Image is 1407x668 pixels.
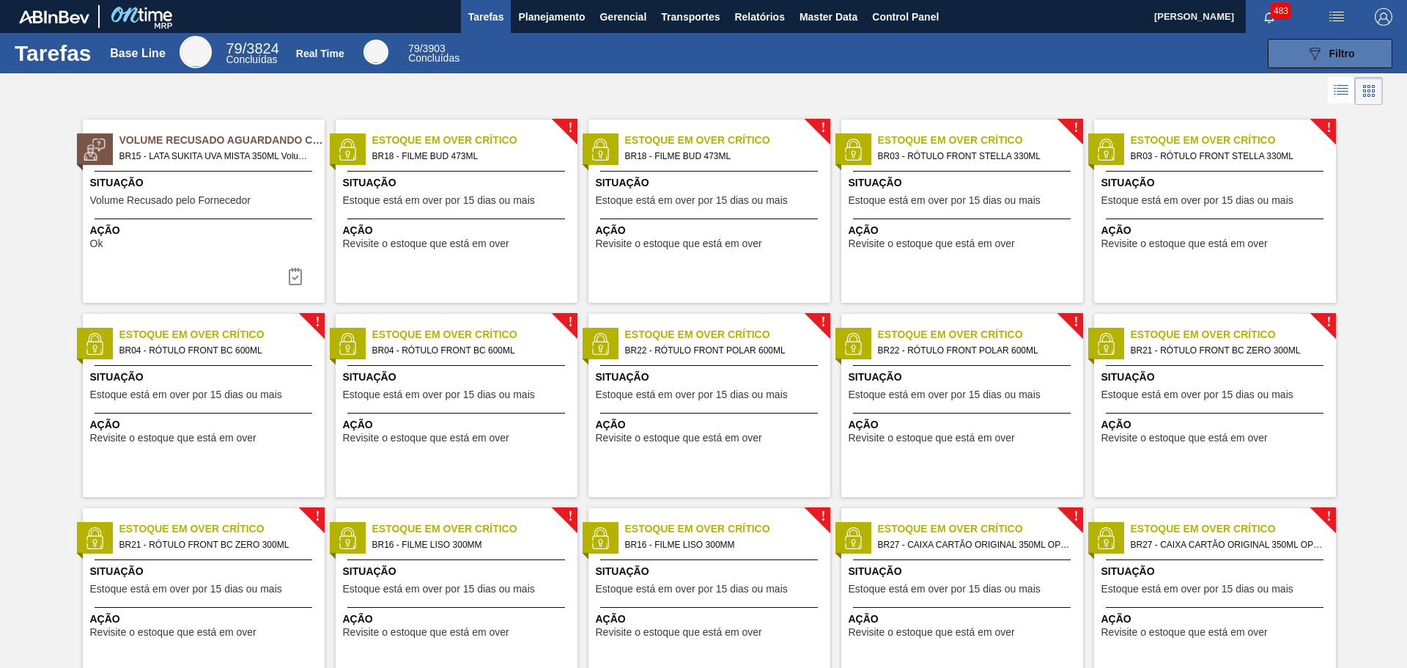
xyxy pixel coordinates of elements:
[1095,527,1117,549] img: status
[363,40,388,65] div: Real Time
[90,584,282,595] span: Estoque está em over por 15 dias ou mais
[878,148,1071,164] span: BR03 - RÓTULO FRONT STELLA 330ML
[468,8,504,26] span: Tarefas
[849,627,1015,638] span: Revisite o estoque que está em over
[1328,8,1345,26] img: userActions
[19,10,89,23] img: TNhmsLtSVTkK8tSr43FrP2fwEKptu5GPRR3wAAAABJRU5ErkJggg==
[226,40,279,56] span: / 3824
[1326,122,1331,133] span: !
[408,43,446,54] span: / 3903
[596,433,762,444] span: Revisite o estoque que está em over
[343,627,509,638] span: Revisite o estoque que está em over
[278,262,313,291] button: icon-task-complete
[849,584,1041,595] span: Estoque está em over por 15 dias ou mais
[625,133,830,148] span: Estoque em Over Crítico
[1101,195,1293,206] span: Estoque está em over por 15 dias ou mais
[1101,584,1293,595] span: Estoque está em over por 15 dias ou mais
[119,521,325,537] span: Estoque em Over Crítico
[878,327,1083,342] span: Estoque em Over Crítico
[842,139,864,161] img: status
[1074,122,1078,133] span: !
[849,370,1079,385] span: Situação
[372,537,566,553] span: BR16 - FILME LISO 300MM
[84,527,106,549] img: status
[568,511,572,522] span: !
[372,327,577,342] span: Estoque em Over Crítico
[1131,327,1336,342] span: Estoque em Over Crítico
[589,139,611,161] img: status
[343,433,509,444] span: Revisite o estoque que está em over
[1101,433,1268,444] span: Revisite o estoque que está em over
[1101,175,1332,191] span: Situação
[343,175,574,191] span: Situação
[1271,3,1291,19] span: 483
[625,521,830,537] span: Estoque em Over Crítico
[84,333,106,355] img: status
[1131,521,1336,537] span: Estoque em Over Crítico
[1074,317,1078,328] span: !
[821,317,825,328] span: !
[849,564,1079,579] span: Situação
[15,45,92,62] h1: Tarefas
[849,238,1015,249] span: Revisite o estoque que está em over
[226,43,279,65] div: Base Line
[1131,537,1324,553] span: BR27 - CAIXA CARTÃO ORIGINAL 350ML OPEN CORNER
[625,342,819,359] span: BR22 - RÓTULO FRONT POLAR 600ML
[336,139,358,161] img: status
[1101,370,1332,385] span: Situação
[90,417,321,433] span: Ação
[226,54,278,65] span: Concluídas
[1101,238,1268,249] span: Revisite o estoque que está em over
[90,175,321,191] span: Situação
[1246,7,1293,27] button: Notificações
[1326,511,1331,522] span: !
[408,52,459,64] span: Concluídas
[849,433,1015,444] span: Revisite o estoque que está em over
[568,317,572,328] span: !
[596,612,827,627] span: Ação
[849,195,1041,206] span: Estoque está em over por 15 dias ou mais
[596,223,827,238] span: Ação
[119,133,325,148] span: Volume Recusado Aguardando Ciência
[1131,133,1336,148] span: Estoque em Over Crítico
[90,564,321,579] span: Situação
[110,47,166,60] div: Base Line
[90,612,321,627] span: Ação
[596,175,827,191] span: Situação
[1326,317,1331,328] span: !
[842,527,864,549] img: status
[596,195,788,206] span: Estoque está em over por 15 dias ou mais
[119,342,313,359] span: BR04 - RÓTULO FRONT BC 600ML
[90,370,321,385] span: Situação
[589,527,611,549] img: status
[278,262,313,291] div: Completar tarefa: 30344163
[408,44,459,63] div: Real Time
[1355,77,1383,105] div: Visão em Cards
[596,370,827,385] span: Situação
[287,268,304,285] img: icon-task-complete
[296,48,344,59] div: Real Time
[734,8,784,26] span: Relatórios
[90,223,321,238] span: Ação
[625,327,830,342] span: Estoque em Over Crítico
[226,40,243,56] span: 79
[625,537,819,553] span: BR16 - FILME LISO 300MM
[336,527,358,549] img: status
[180,36,212,68] div: Base Line
[372,342,566,359] span: BR04 - RÓTULO FRONT BC 600ML
[878,521,1083,537] span: Estoque em Over Crítico
[878,342,1071,359] span: BR22 - RÓTULO FRONT POLAR 600ML
[343,564,574,579] span: Situação
[625,148,819,164] span: BR18 - FILME BUD 473ML
[343,195,535,206] span: Estoque está em over por 15 dias ou mais
[315,317,320,328] span: !
[596,584,788,595] span: Estoque está em over por 15 dias ou mais
[596,564,827,579] span: Situação
[568,122,572,133] span: !
[878,537,1071,553] span: BR27 - CAIXA CARTÃO ORIGINAL 350ML OPEN CORNER
[1268,39,1392,68] button: Filtro
[842,333,864,355] img: status
[1101,223,1332,238] span: Ação
[518,8,585,26] span: Planejamento
[849,612,1079,627] span: Ação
